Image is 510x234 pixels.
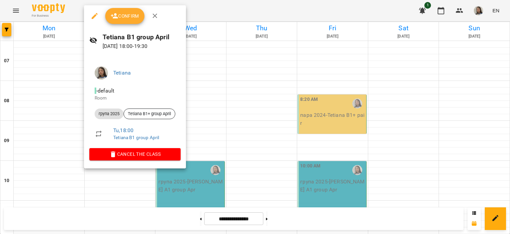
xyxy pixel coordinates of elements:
[95,150,175,158] span: Cancel the class
[113,127,133,133] a: Tu , 18:00
[89,148,181,160] button: Cancel the class
[95,66,108,80] img: 8562b237ea367f17c5f9591cc48de4ba.jpg
[103,42,181,50] p: [DATE] 18:00 - 19:30
[103,32,181,42] h6: Tetiana B1 group April
[124,111,175,117] span: Tetiana B1+ group April
[105,8,144,24] button: Confirm
[95,111,124,117] span: група 2025
[113,70,131,76] a: Tetiana
[95,95,175,102] p: Room
[124,109,175,119] div: Tetiana B1+ group April
[95,88,116,94] span: - default
[111,12,139,20] span: Confirm
[113,135,159,140] a: Tetiana B1 group April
